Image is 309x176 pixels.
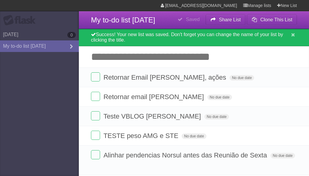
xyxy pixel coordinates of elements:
[204,114,229,119] span: No due date
[91,111,100,120] label: Done
[270,153,295,158] span: No due date
[103,93,205,101] span: Retornar email [PERSON_NAME]
[103,112,203,120] span: Teste VBLOG [PERSON_NAME]
[219,17,241,22] b: Share List
[207,95,232,100] span: No due date
[79,29,309,46] div: Success! Your new list was saved. Don't forget you can change the name of your list by clicking t...
[230,75,254,81] span: No due date
[206,14,246,25] button: Share List
[67,32,76,38] b: 0
[91,150,100,159] label: Done
[103,74,228,81] span: Retornar Email [PERSON_NAME], ações
[247,14,297,25] button: Clone This List
[91,131,100,140] label: Done
[91,92,100,101] label: Done
[103,132,180,140] span: TESTE peso AMG e STE
[91,16,155,24] span: My to-do list [DATE]
[182,133,206,139] span: No due date
[260,17,292,22] b: Clone This List
[186,17,200,22] b: Saved
[3,15,39,26] div: Flask
[103,151,268,159] span: Alinhar pendencias Norsul antes das Reunião de Sexta
[91,72,100,81] label: Done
